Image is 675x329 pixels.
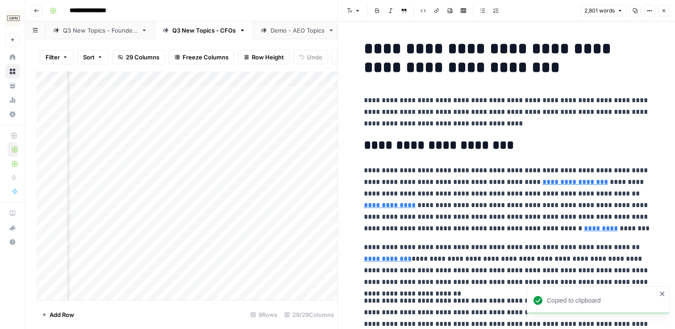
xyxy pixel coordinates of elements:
button: 2,801 words [580,5,627,17]
button: Filter [40,50,74,64]
div: Copied to clipboard [547,296,657,305]
a: Your Data [5,79,20,93]
a: Usage [5,93,20,107]
button: What's new? [5,221,20,235]
div: Q3 New Topics - Founders [63,26,137,35]
button: Row Height [238,50,290,64]
a: Q3 New Topics - Founders [46,21,155,39]
span: Add Row [50,310,74,319]
button: Undo [293,50,328,64]
span: Row Height [252,53,284,62]
button: Workspace: Carta [5,7,20,29]
div: Demo - AEO Topics [271,26,325,35]
button: Help + Support [5,235,20,249]
div: 9 Rows [247,308,281,322]
div: 29/29 Columns [281,308,337,322]
button: close [659,290,666,297]
img: Carta Logo [5,10,21,26]
a: Demo - AEO Topics [253,21,342,39]
a: Settings [5,107,20,121]
button: Add Row [36,308,79,322]
span: Undo [307,53,322,62]
span: Sort [83,53,95,62]
button: Freeze Columns [169,50,234,64]
button: 29 Columns [112,50,165,64]
div: What's new? [6,221,19,234]
span: 2,801 words [584,7,615,15]
a: Home [5,50,20,64]
div: Q3 New Topics - CFOs [172,26,236,35]
button: Sort [77,50,108,64]
a: Browse [5,64,20,79]
span: 29 Columns [126,53,159,62]
a: Q3 New Topics - CFOs [155,21,253,39]
span: Freeze Columns [183,53,229,62]
span: Filter [46,53,60,62]
a: AirOps Academy [5,206,20,221]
